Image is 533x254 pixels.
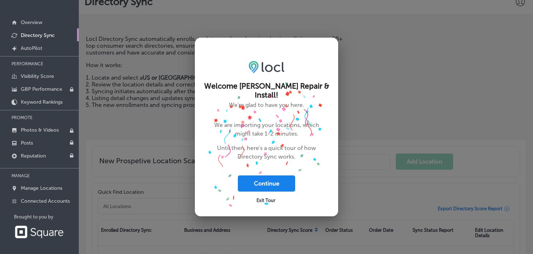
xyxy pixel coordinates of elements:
[21,73,54,79] p: Visibility Score
[21,86,62,92] p: GBP Performance
[238,175,295,192] button: Continue
[21,99,63,105] p: Keyword Rankings
[21,185,62,191] p: Manage Locations
[21,127,59,133] p: Photos & Videos
[21,32,55,38] p: Directory Sync
[21,45,42,51] p: AutoPilot
[21,19,42,25] p: Overview
[14,214,79,220] p: Brought to you by
[21,153,46,159] p: Reputation
[14,225,64,239] img: Square
[21,198,70,204] p: Connected Accounts
[21,140,33,146] p: Posts
[256,198,275,203] span: Exit Tour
